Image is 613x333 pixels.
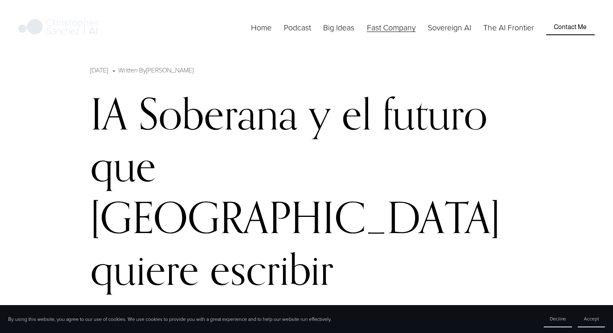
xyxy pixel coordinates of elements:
[146,66,193,74] a: [PERSON_NAME]
[90,243,199,295] div: quiere
[323,21,354,34] a: folder dropdown
[90,140,156,191] div: que
[544,311,572,327] button: Decline
[550,315,566,322] span: Decline
[8,316,332,322] p: By using this website, you agree to our use of cookies. We use cookies to provide you with a grea...
[139,88,298,140] div: Soberana
[584,315,599,322] span: Accept
[118,65,193,75] div: Written By
[367,21,416,34] a: folder dropdown
[251,21,272,34] a: Home
[90,66,108,74] span: [DATE]
[323,22,354,33] span: Big Ideas
[18,17,98,38] img: Christopher Sanchez | AI
[309,88,331,140] div: y
[382,88,487,140] div: futuro
[546,20,594,35] a: Contact Me
[210,243,333,295] div: escribir
[578,311,605,327] button: Accept
[342,88,371,140] div: el
[90,88,128,140] div: IA
[367,22,416,33] span: Fast Company
[483,21,534,34] a: The AI Frontier
[284,21,311,34] a: Podcast
[90,191,500,243] div: [GEOGRAPHIC_DATA]
[428,21,471,34] a: Sovereign AI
